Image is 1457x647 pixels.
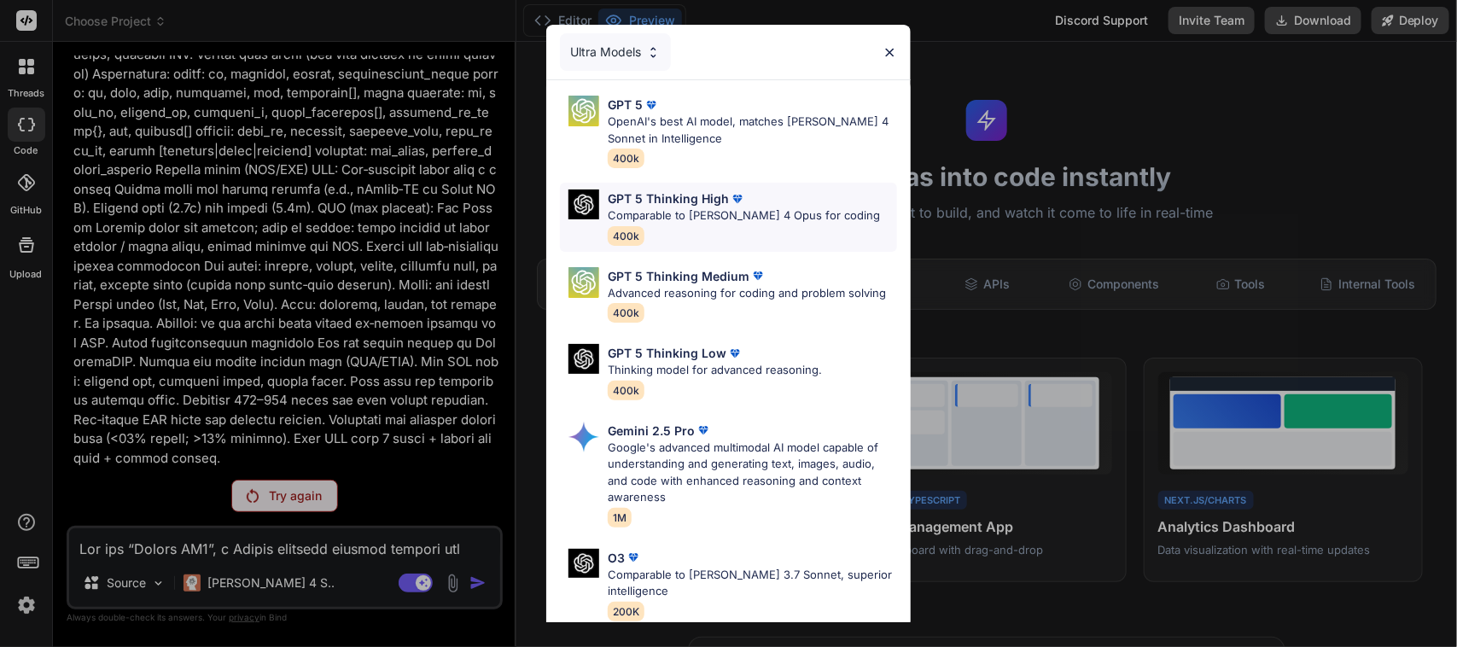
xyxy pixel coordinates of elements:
img: premium [643,96,660,114]
div: Ultra Models [560,33,671,71]
img: premium [695,422,712,439]
img: Pick Models [568,267,599,298]
img: premium [749,267,766,284]
img: Pick Models [568,344,599,374]
p: Comparable to [PERSON_NAME] 4 Opus for coding [608,207,880,224]
img: Pick Models [568,96,599,126]
p: O3 [608,549,625,567]
p: GPT 5 [608,96,643,114]
span: 200K [608,602,644,621]
span: 400k [608,303,644,323]
img: Pick Models [646,45,661,60]
p: OpenAI's best AI model, matches [PERSON_NAME] 4 Sonnet in Intelligence [608,114,897,147]
img: Pick Models [568,189,599,219]
p: Google's advanced multimodal AI model capable of understanding and generating text, images, audio... [608,440,897,506]
span: 1M [608,508,632,528]
img: close [883,45,897,60]
p: GPT 5 Thinking Low [608,344,726,362]
p: Comparable to [PERSON_NAME] 3.7 Sonnet, superior intelligence [608,567,897,600]
img: Pick Models [568,422,599,452]
p: Thinking model for advanced reasoning. [608,362,822,379]
p: GPT 5 Thinking High [608,189,729,207]
img: premium [726,345,743,362]
p: Advanced reasoning for coding and problem solving [608,285,886,302]
p: GPT 5 Thinking Medium [608,267,749,285]
span: 400k [608,381,644,400]
img: premium [729,190,746,207]
span: 400k [608,226,644,246]
span: 400k [608,149,644,168]
p: Gemini 2.5 Pro [608,422,695,440]
img: premium [625,549,642,566]
img: Pick Models [568,549,599,579]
